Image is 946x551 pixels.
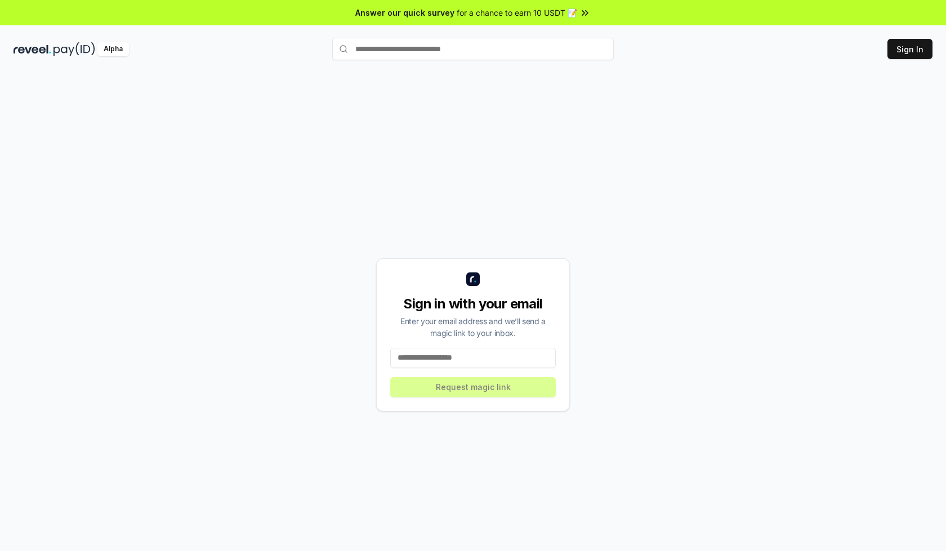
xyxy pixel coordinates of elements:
[53,42,95,56] img: pay_id
[14,42,51,56] img: reveel_dark
[457,7,577,19] span: for a chance to earn 10 USDT 📝
[466,272,480,286] img: logo_small
[97,42,129,56] div: Alpha
[355,7,454,19] span: Answer our quick survey
[887,39,932,59] button: Sign In
[390,295,556,313] div: Sign in with your email
[390,315,556,339] div: Enter your email address and we’ll send a magic link to your inbox.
